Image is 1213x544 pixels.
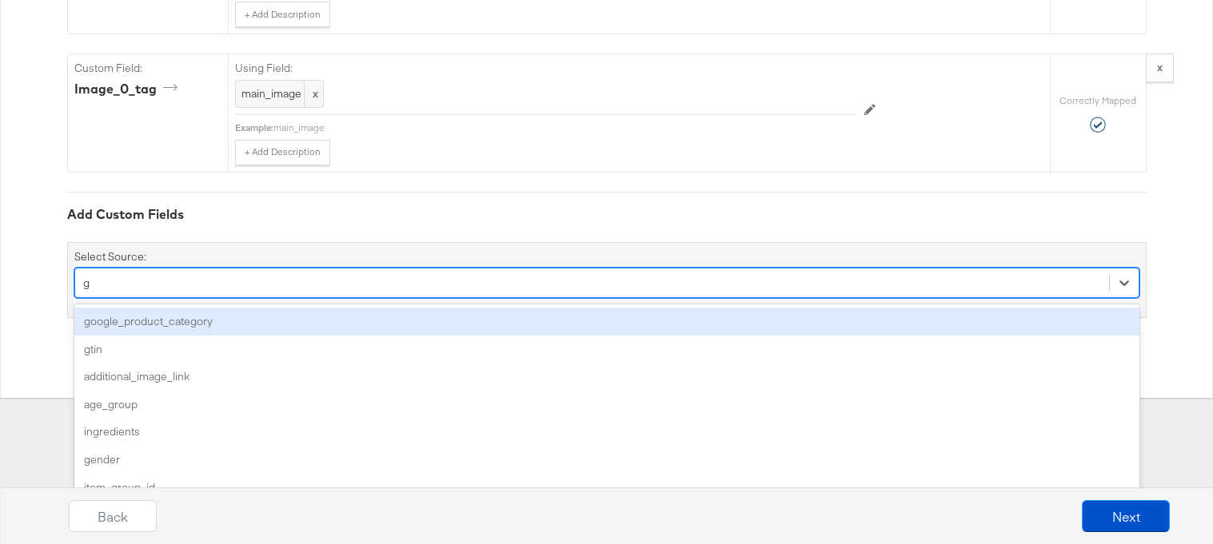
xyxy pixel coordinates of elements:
div: additional_image_link [74,363,1139,391]
div: gtin [74,336,1139,363]
label: Custom Field: [74,61,221,76]
label: Select Source: [74,249,146,264]
strong: x [1157,60,1163,74]
div: google_product_category [74,308,1139,336]
div: age_group [74,391,1139,419]
div: Example: [235,121,273,134]
button: + Add Description [235,140,330,165]
label: Correctly Mapped [1059,94,1136,107]
button: Next [1082,500,1170,532]
div: gender [74,446,1139,474]
button: Back [69,500,157,532]
div: Add Custom Fields [67,205,1147,224]
button: + Add Description [235,2,330,27]
button: x [1146,54,1174,82]
div: main_image [273,121,855,134]
div: image_0_tag [74,80,183,98]
label: Using Field: [235,61,855,76]
div: ingredients [74,418,1139,446]
span: x [304,81,323,107]
div: item_group_id [74,474,1139,502]
span: main_image [241,86,317,101]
